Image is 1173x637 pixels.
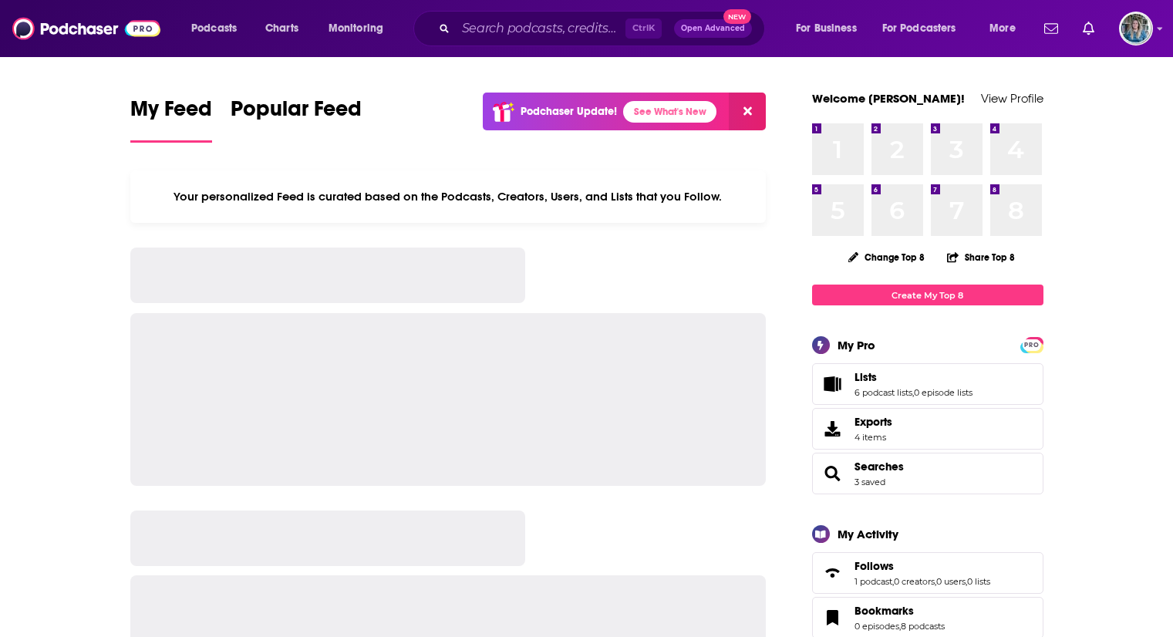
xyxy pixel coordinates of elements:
[1119,12,1153,45] img: User Profile
[892,576,894,587] span: ,
[318,16,403,41] button: open menu
[674,19,752,38] button: Open AdvancedNew
[946,242,1016,272] button: Share Top 8
[854,415,892,429] span: Exports
[329,18,383,39] span: Monitoring
[966,576,967,587] span: ,
[1038,15,1064,42] a: Show notifications dropdown
[231,96,362,143] a: Popular Feed
[255,16,308,41] a: Charts
[812,285,1043,305] a: Create My Top 8
[854,621,899,632] a: 0 episodes
[681,25,745,32] span: Open Advanced
[1119,12,1153,45] button: Show profile menu
[854,604,914,618] span: Bookmarks
[935,576,936,587] span: ,
[914,387,972,398] a: 0 episode lists
[428,11,780,46] div: Search podcasts, credits, & more...
[936,576,966,587] a: 0 users
[191,18,237,39] span: Podcasts
[785,16,876,41] button: open menu
[854,370,972,384] a: Lists
[981,91,1043,106] a: View Profile
[872,16,979,41] button: open menu
[812,363,1043,405] span: Lists
[812,453,1043,494] span: Searches
[817,607,848,629] a: Bookmarks
[812,408,1043,450] a: Exports
[12,14,160,43] img: Podchaser - Follow, Share and Rate Podcasts
[812,91,965,106] a: Welcome [PERSON_NAME]!
[839,248,935,267] button: Change Top 8
[979,16,1035,41] button: open menu
[854,576,892,587] a: 1 podcast
[912,387,914,398] span: ,
[817,373,848,395] a: Lists
[796,18,857,39] span: For Business
[854,432,892,443] span: 4 items
[894,576,935,587] a: 0 creators
[521,105,617,118] p: Podchaser Update!
[130,96,212,143] a: My Feed
[723,9,751,24] span: New
[854,559,990,573] a: Follows
[1077,15,1101,42] a: Show notifications dropdown
[817,463,848,484] a: Searches
[130,96,212,131] span: My Feed
[854,460,904,474] a: Searches
[625,19,662,39] span: Ctrl K
[901,621,945,632] a: 8 podcasts
[812,552,1043,594] span: Follows
[854,477,885,487] a: 3 saved
[854,370,877,384] span: Lists
[838,338,875,352] div: My Pro
[854,387,912,398] a: 6 podcast lists
[1119,12,1153,45] span: Logged in as EllaDavidson
[882,18,956,39] span: For Podcasters
[1023,339,1041,351] span: PRO
[817,562,848,584] a: Follows
[265,18,298,39] span: Charts
[623,101,716,123] a: See What's New
[180,16,257,41] button: open menu
[130,170,767,223] div: Your personalized Feed is curated based on the Podcasts, Creators, Users, and Lists that you Follow.
[1023,339,1041,350] a: PRO
[854,604,945,618] a: Bookmarks
[854,559,894,573] span: Follows
[231,96,362,131] span: Popular Feed
[899,621,901,632] span: ,
[838,527,898,541] div: My Activity
[817,418,848,440] span: Exports
[456,16,625,41] input: Search podcasts, credits, & more...
[967,576,990,587] a: 0 lists
[989,18,1016,39] span: More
